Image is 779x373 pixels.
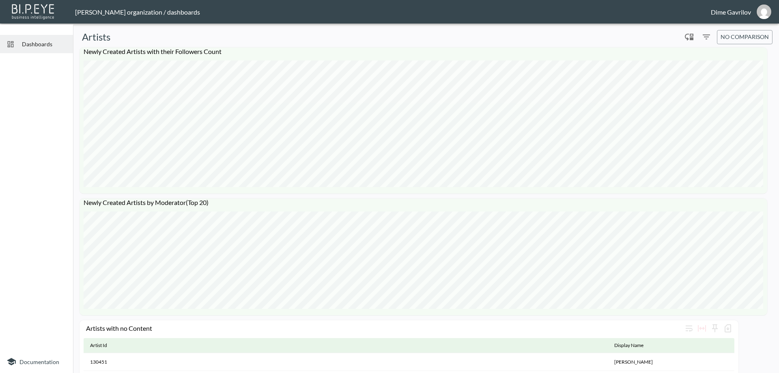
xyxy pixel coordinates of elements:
[757,4,771,19] img: 824500bb9a4f4c3414e9e9585522625d
[708,322,721,335] div: Sticky left columns: 0
[6,357,67,367] a: Documentation
[19,358,59,365] span: Documentation
[717,30,773,44] button: No comparison
[751,2,777,22] button: dime@mutualart.com
[700,30,713,43] button: Filters
[614,341,643,350] div: Display Name
[695,322,708,335] div: Toggle table layout between fixed and auto (default: auto)
[614,341,654,350] span: Display Name
[82,30,110,43] h5: Artists
[80,198,767,211] div: Newly Created Artists by Moderator(Top 20)
[86,324,682,332] div: Artists with no Content
[84,353,608,371] th: 130451
[721,32,769,42] span: No comparison
[90,341,118,350] span: Artist Id
[10,2,57,20] img: bipeye-logo
[80,47,767,60] div: Newly Created Artists with their Followers Count
[683,30,696,43] div: Enable/disable chart dragging
[75,8,711,16] div: [PERSON_NAME] organization / dashboards
[90,341,107,350] div: Artist Id
[22,40,67,48] span: Dashboards
[711,8,751,16] div: Dime Gavrilov
[608,353,734,371] th: André Naudé
[682,322,695,335] div: Wrap text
